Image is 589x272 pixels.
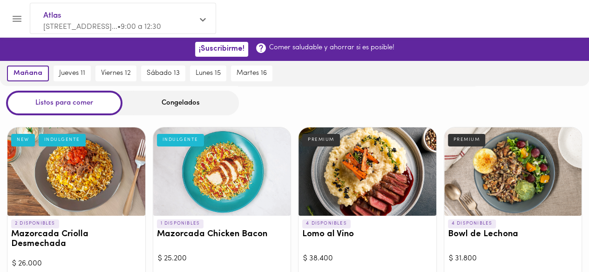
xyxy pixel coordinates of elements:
button: lunes 15 [190,66,226,81]
span: lunes 15 [196,69,221,78]
div: PREMIUM [448,134,486,146]
div: Listos para comer [6,91,122,115]
button: Menu [6,7,28,30]
span: jueves 11 [59,69,85,78]
button: martes 16 [231,66,272,81]
p: 4 DISPONIBLES [302,219,351,228]
button: mañana [7,66,49,81]
p: 1 DISPONIBLES [157,219,204,228]
button: viernes 12 [95,66,136,81]
div: Lomo al Vino [298,127,436,216]
div: INDULGENTE [39,134,86,146]
div: Congelados [122,91,239,115]
div: $ 38.400 [303,253,432,264]
h3: Mazorcada Criolla Desmechada [11,230,142,249]
span: mañana [14,69,42,78]
h3: Lomo al Vino [302,230,433,239]
div: Bowl de Lechona [444,127,582,216]
iframe: Messagebird Livechat Widget [535,218,580,263]
div: $ 25.200 [158,253,286,264]
div: $ 26.000 [12,259,141,269]
div: Mazorcada Criolla Desmechada [7,127,145,216]
span: viernes 12 [101,69,131,78]
p: Comer saludable y ahorrar si es posible! [269,43,394,53]
div: Mazorcada Chicken Bacon [153,127,291,216]
div: INDULGENTE [157,134,204,146]
span: ¡Suscribirme! [199,45,244,53]
span: sábado 13 [147,69,180,78]
div: PREMIUM [302,134,340,146]
p: 4 DISPONIBLES [448,219,496,228]
span: martes 16 [237,69,267,78]
button: sábado 13 [141,66,185,81]
button: ¡Suscribirme! [195,42,248,56]
p: 2 DISPONIBLES [11,219,59,228]
span: [STREET_ADDRESS]... • 9:00 a 12:30 [43,23,161,31]
span: Atlas [43,10,193,22]
h3: Bowl de Lechona [448,230,578,239]
h3: Mazorcada Chicken Bacon [157,230,287,239]
div: NEW [11,134,35,146]
button: jueves 11 [54,66,91,81]
div: $ 31.800 [449,253,577,264]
